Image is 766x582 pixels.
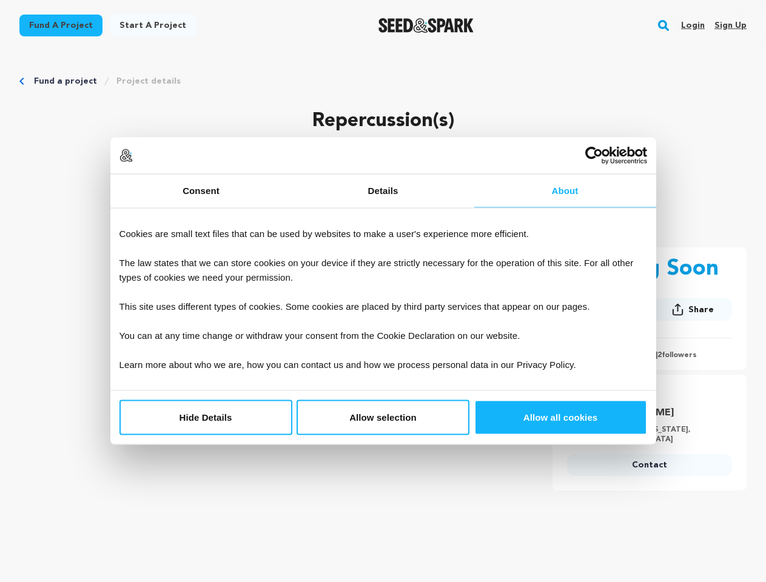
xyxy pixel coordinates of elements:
a: Fund a project [19,15,102,36]
span: Share [653,298,732,326]
img: logo [119,149,133,162]
a: Start a project [110,15,196,36]
a: Consent [110,175,292,208]
a: Details [292,175,474,208]
a: Contact [567,454,732,476]
p: Repercussion(s) [19,107,747,136]
a: About [474,175,656,208]
a: Goto Nerrie Kelsey profile [592,406,725,420]
a: Sign up [714,16,747,35]
p: 0 Campaigns | [US_STATE], [GEOGRAPHIC_DATA] [592,425,725,444]
a: Usercentrics Cookiebot - opens in a new window [541,147,647,165]
img: Seed&Spark Logo Dark Mode [378,18,474,33]
a: Seed&Spark Homepage [378,18,474,33]
a: Login [681,16,705,35]
p: Nowadays, it can seem like taking extreme action is the only option available when we're confront... [92,184,674,228]
button: Hide Details [119,400,292,435]
a: Fund a project [34,75,97,87]
button: Share [653,298,732,321]
div: Breadcrumb [19,75,747,87]
p: [GEOGRAPHIC_DATA], [US_STATE] | Film Short [19,145,747,160]
div: Cookies are small text files that can be used by websites to make a user's experience more effici... [113,212,653,387]
span: Share [688,304,714,316]
span: 2 [657,352,662,359]
a: Project details [116,75,181,87]
button: Allow selection [297,400,469,435]
p: Drama, Sci-Fi [19,160,747,175]
button: Allow all cookies [474,400,647,435]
